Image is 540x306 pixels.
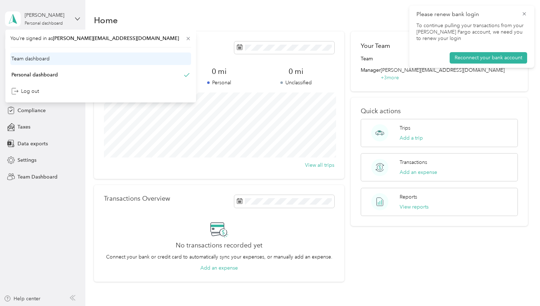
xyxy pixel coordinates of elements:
span: Compliance [17,107,46,114]
button: View reports [400,203,429,211]
button: View all trips [305,161,334,169]
div: Personal dashboard [25,21,63,26]
button: Add a trip [400,134,423,142]
button: Add an expense [400,169,437,176]
span: Taxes [17,123,30,131]
span: 0 mi [181,66,257,76]
h2: Your Team [361,41,390,50]
p: Quick actions [361,107,518,115]
span: Settings [17,156,36,164]
p: Transactions [400,159,427,166]
p: Unclassified [257,79,334,86]
p: To continue pulling your transactions from your [PERSON_NAME] Fargo account, we need you to renew... [416,22,527,42]
span: You’re signed in as [10,35,191,42]
span: [PERSON_NAME][EMAIL_ADDRESS][DOMAIN_NAME] [53,35,179,41]
span: 0 mi [257,66,334,76]
p: Personal [181,79,257,86]
button: Help center [4,295,40,302]
div: Log out [11,87,39,95]
div: Team dashboard [11,55,50,62]
span: [PERSON_NAME][EMAIL_ADDRESS][DOMAIN_NAME] [381,67,505,73]
span: Team [361,55,373,62]
p: Reports [400,193,417,201]
p: Please renew bank login [416,10,516,19]
span: Data exports [17,140,48,147]
div: Personal dashboard [11,71,58,79]
h2: No transactions recorded yet [176,242,262,249]
button: Add an expense [200,264,238,272]
div: [PERSON_NAME] [25,11,69,19]
p: Connect your bank or credit card to automatically sync your expenses, or manually add an expense. [106,253,332,261]
iframe: Everlance-gr Chat Button Frame [500,266,540,306]
span: Manager [361,66,381,81]
span: Team Dashboard [17,173,57,181]
h1: Home [94,16,118,24]
span: + 3 more [381,75,399,81]
button: Reconnect your bank account [450,52,527,64]
p: Trips [400,124,410,132]
p: Transactions Overview [104,195,170,202]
